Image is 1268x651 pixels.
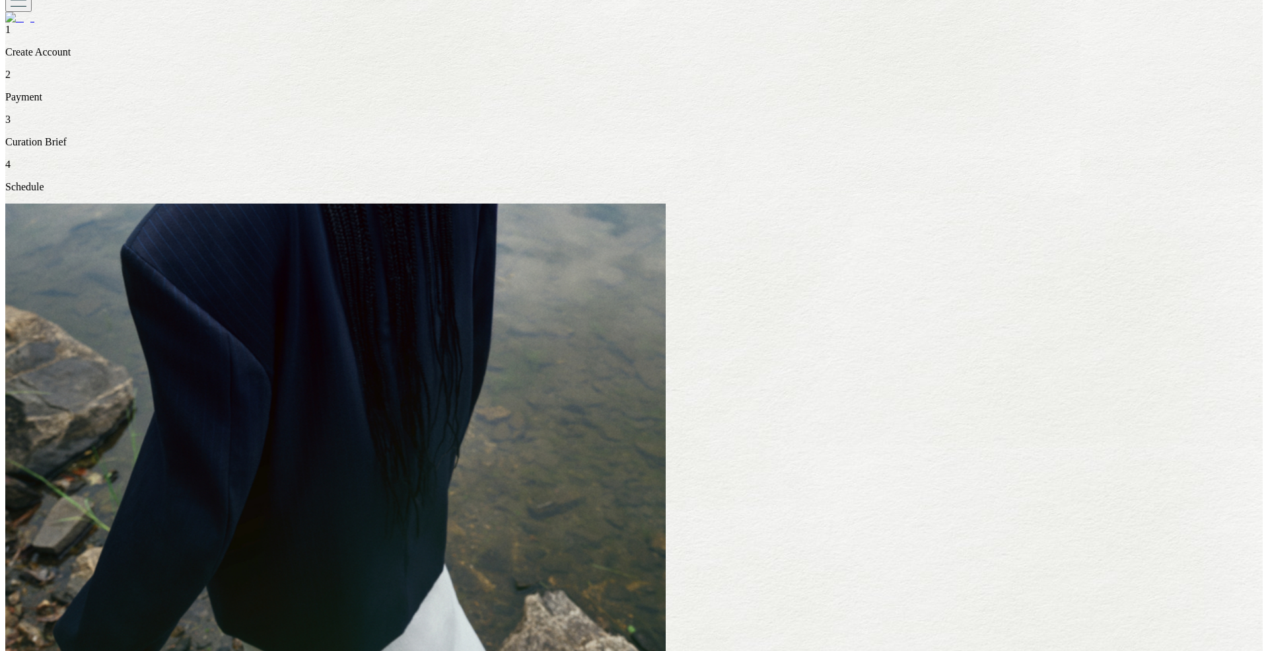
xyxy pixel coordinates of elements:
span: 2 [5,69,11,80]
p: Payment [5,91,1263,103]
span: 4 [5,159,11,170]
img: logo [5,12,34,24]
p: Create Account [5,46,1263,58]
span: 1 [5,24,11,35]
p: Schedule [5,181,1263,193]
span: 3 [5,114,11,125]
p: Curation Brief [5,136,1263,148]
